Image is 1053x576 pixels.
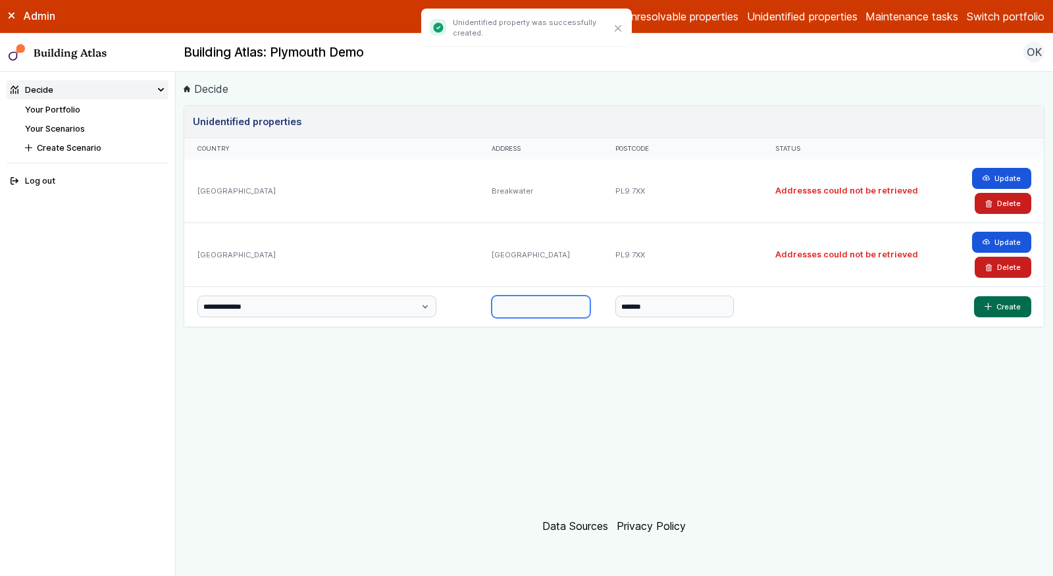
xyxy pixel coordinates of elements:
a: Your Scenarios [25,124,85,134]
p: Unidentified property was successfully created. [453,17,609,38]
a: Maintenance tasks [865,9,958,24]
div: [GEOGRAPHIC_DATA] [184,159,479,223]
div: Decide [11,84,53,96]
a: Privacy Policy [617,519,686,533]
button: Switch portfolio [967,9,1044,24]
h2: Addresses could not be retrieved [775,184,937,197]
button: Log out [7,172,168,191]
button: Update [972,168,1031,189]
button: OK [1023,41,1044,63]
div: Status [775,145,937,153]
div: PL9 7XX [603,159,763,223]
button: Delete [975,257,1031,278]
div: PL9 7XX [603,223,763,286]
div: [GEOGRAPHIC_DATA] [184,223,479,286]
button: Close [609,20,627,37]
a: Unresolvable properties [623,9,738,24]
a: Decide [184,81,228,97]
a: Your Portfolio [25,105,80,115]
button: Update [972,232,1031,253]
div: [GEOGRAPHIC_DATA] [479,223,603,286]
span: OK [1027,44,1042,60]
div: Address [492,145,590,153]
h2: Building Atlas: Plymouth Demo [184,44,364,61]
div: Postcode [615,145,750,153]
h2: Addresses could not be retrieved [775,248,937,261]
summary: Decide [7,80,168,99]
button: Create [974,296,1031,317]
button: Create Scenario [21,138,168,157]
a: Unidentified properties [747,9,858,24]
div: Breakwater [479,159,603,223]
button: Delete [975,193,1031,214]
div: Country [197,145,467,153]
h3: Unidentified properties [193,115,301,129]
a: Data Sources [542,519,608,533]
img: main-0bbd2752.svg [9,44,26,61]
